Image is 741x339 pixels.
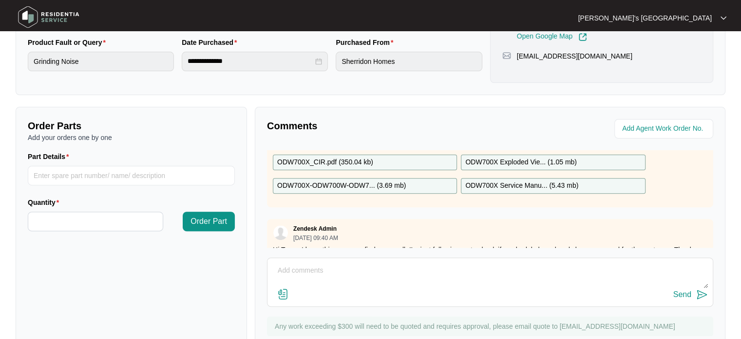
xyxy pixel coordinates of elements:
[578,13,712,23] p: [PERSON_NAME]'s [GEOGRAPHIC_DATA]
[28,133,235,142] p: Add your orders one by one
[673,290,691,299] div: Send
[336,52,482,71] input: Purchased From
[465,157,577,168] p: ODW700X Exploded Vie... ( 1.05 mb )
[190,216,227,227] span: Order Part
[267,119,483,133] p: Comments
[28,166,235,185] input: Part Details
[622,123,707,135] input: Add Agent Work Order No.
[293,225,337,233] p: Zendesk Admin
[277,180,406,191] p: ODW700X-ODW700W-ODW7... ( 3.69 mb )
[696,289,708,300] img: send-icon.svg
[28,212,163,231] input: Quantity
[183,212,235,231] button: Order Part
[28,38,110,47] label: Product Fault or Query
[273,245,707,264] p: Hi Team, I hope this message finds you well. I’m just following up to check if a schedule has alr...
[273,225,288,240] img: user.svg
[275,321,708,331] p: Any work exceeding $300 will need to be quoted and requires approval, please email quote to [EMAI...
[502,51,511,60] img: map-pin
[277,157,373,168] p: ODW700X_CIR.pdf ( 350.04 kb )
[15,2,83,32] img: residentia service logo
[721,16,726,20] img: dropdown arrow
[336,38,397,47] label: Purchased From
[673,288,708,301] button: Send
[182,38,241,47] label: Date Purchased
[28,119,235,133] p: Order Parts
[293,235,338,241] p: [DATE] 09:40 AM
[517,51,632,61] p: [EMAIL_ADDRESS][DOMAIN_NAME]
[517,33,587,41] a: Open Google Map
[578,33,587,41] img: Link-External
[28,198,63,207] label: Quantity
[465,180,578,191] p: ODW700X Service Manu... ( 5.43 mb )
[28,52,174,71] input: Product Fault or Query
[277,288,289,300] img: file-attachment-doc.svg
[28,152,73,161] label: Part Details
[188,56,313,66] input: Date Purchased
